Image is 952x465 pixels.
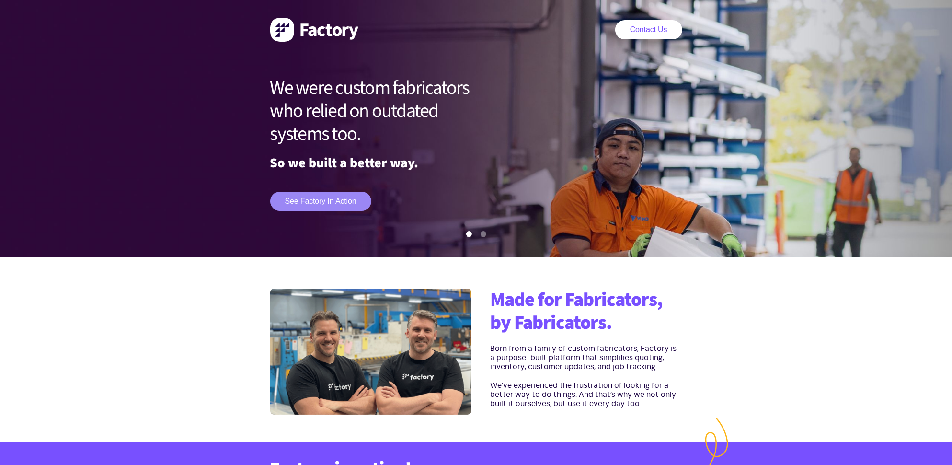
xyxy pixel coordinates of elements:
[792,361,952,465] iframe: Chat Widget
[270,159,495,168] p: So we built a better way.
[491,381,682,408] p: We’ve experienced the frustration of looking for a better way to do things. And that’s why we not...
[466,231,472,237] button: 1 of 2
[491,344,682,372] p: Born from a family of custom fabricators, Factory is a purpose-built platform that simplifies quo...
[481,231,486,237] button: 2 of 2
[491,289,682,335] h2: Made for Fabricators, by Fabricators.
[270,18,358,42] img: Factory
[615,20,682,39] a: Contact Us
[270,192,371,211] a: See Factory in action
[270,77,495,146] h1: We were custom fabricators who relied on outdated systems too.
